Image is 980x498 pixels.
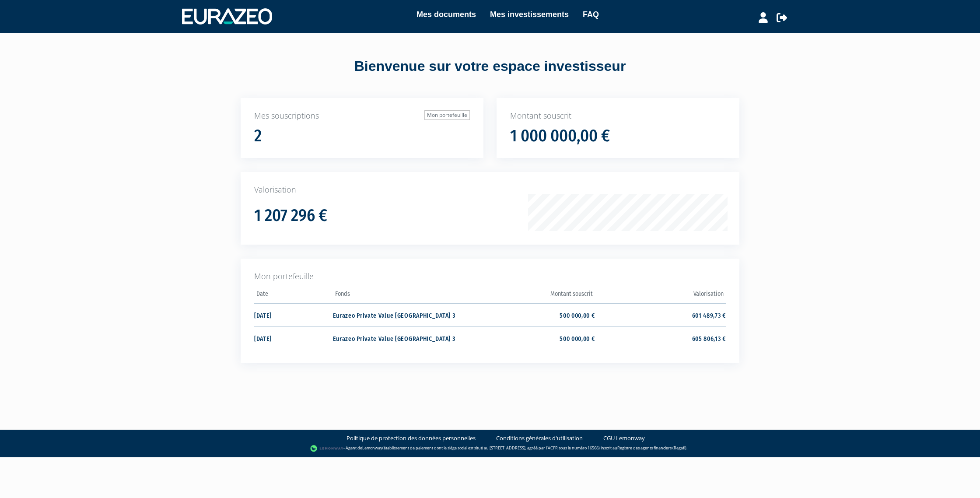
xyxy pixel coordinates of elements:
[464,326,595,350] td: 500 000,00 €
[362,445,382,451] a: Lemonway
[254,127,262,145] h1: 2
[603,434,645,442] a: CGU Lemonway
[254,303,333,326] td: [DATE]
[595,326,726,350] td: 605 806,13 €
[464,288,595,304] th: Montant souscrit
[424,110,470,120] a: Mon portefeuille
[583,8,599,21] a: FAQ
[333,303,464,326] td: Eurazeo Private Value [GEOGRAPHIC_DATA] 3
[617,445,686,451] a: Registre des agents financiers (Regafi)
[346,434,476,442] a: Politique de protection des données personnelles
[254,326,333,350] td: [DATE]
[254,184,726,196] p: Valorisation
[254,288,333,304] th: Date
[510,110,726,122] p: Montant souscrit
[221,56,759,77] div: Bienvenue sur votre espace investisseur
[464,303,595,326] td: 500 000,00 €
[182,8,272,24] img: 1732889491-logotype_eurazeo_blanc_rvb.png
[9,444,971,453] div: - Agent de (établissement de paiement dont le siège social est situé au [STREET_ADDRESS], agréé p...
[595,288,726,304] th: Valorisation
[333,288,464,304] th: Fonds
[496,434,583,442] a: Conditions générales d'utilisation
[490,8,569,21] a: Mes investissements
[254,110,470,122] p: Mes souscriptions
[595,303,726,326] td: 601 489,73 €
[310,444,344,453] img: logo-lemonway.png
[254,207,327,225] h1: 1 207 296 €
[333,326,464,350] td: Eurazeo Private Value [GEOGRAPHIC_DATA] 3
[510,127,610,145] h1: 1 000 000,00 €
[254,271,726,282] p: Mon portefeuille
[416,8,476,21] a: Mes documents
